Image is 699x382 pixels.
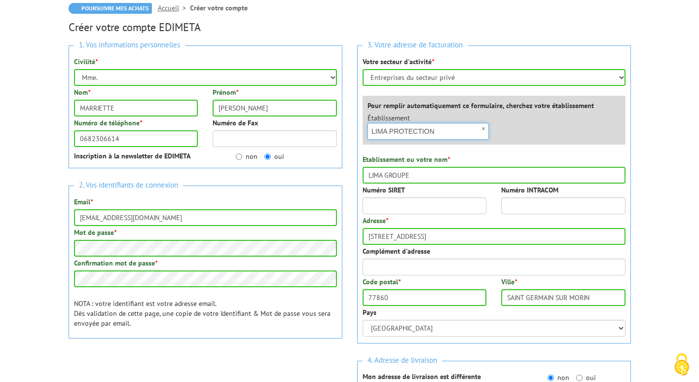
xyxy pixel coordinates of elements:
label: Etablissement ou votre nom [363,154,450,164]
label: Numéro SIRET [363,185,405,195]
input: non [548,375,554,381]
img: Cookies (fenêtre modale) [669,352,694,377]
label: Civilité [74,57,98,67]
label: Mot de passe [74,228,116,237]
label: Code postal [363,277,401,287]
input: oui [576,375,583,381]
label: Pays [363,307,376,317]
label: Prénom [213,87,238,97]
label: non [236,152,258,161]
div: Établissement [360,113,497,140]
input: non [236,153,242,160]
label: Pour remplir automatiquement ce formulaire, cherchez votre établissement [368,101,594,111]
span: 1. Vos informations personnelles [74,38,185,52]
li: Créer votre compte [190,3,248,13]
label: Complément d'adresse [363,246,430,256]
span: 4. Adresse de livraison [363,354,442,367]
a: Accueil [158,3,190,12]
strong: Inscription à la newsletter de EDIMETA [74,152,190,160]
label: Confirmation mot de passe [74,258,157,268]
span: × [478,123,489,135]
button: Cookies (fenêtre modale) [664,348,699,382]
label: Ville [501,277,517,287]
label: Nom [74,87,90,97]
span: 3. Votre adresse de facturation [363,38,468,52]
a: Poursuivre mes achats [69,3,152,14]
label: Adresse [363,216,388,226]
p: NOTA : votre identifiant est votre adresse email. Dès validation de cette page, une copie de votr... [74,299,337,328]
label: Email [74,197,93,207]
strong: Mon adresse de livraison est différente [363,372,481,381]
input: oui [264,153,271,160]
label: oui [264,152,284,161]
label: Votre secteur d'activité [363,57,434,67]
span: 2. Vos identifiants de connexion [74,179,183,192]
label: Numéro de Fax [213,118,258,128]
label: Numéro INTRACOM [501,185,558,195]
label: Numéro de téléphone [74,118,142,128]
h2: Créer votre compte EDIMETA [69,21,631,33]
